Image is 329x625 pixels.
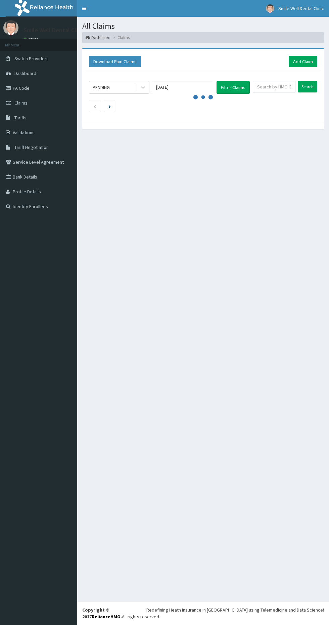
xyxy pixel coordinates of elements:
[77,601,329,625] footer: All rights reserved.
[82,607,122,620] strong: Copyright © 2017 .
[86,35,110,40] a: Dashboard
[153,81,213,93] input: Select Month and Year
[23,37,40,41] a: Online
[289,56,317,67] a: Add Claim
[298,81,317,92] input: Search
[23,27,85,33] p: Smile Well Dental Clinic
[111,35,130,40] li: Claims
[3,20,18,35] img: User Image
[14,70,36,76] span: Dashboard
[14,144,49,150] span: Tariff Negotiation
[193,87,213,107] svg: audio-loading
[93,103,96,109] a: Previous page
[92,614,121,620] a: RelianceHMO
[14,55,49,62] span: Switch Providers
[93,84,110,91] div: PENDING
[14,100,28,106] span: Claims
[217,81,250,94] button: Filter Claims
[266,4,274,13] img: User Image
[89,56,141,67] button: Download Paid Claims
[108,103,111,109] a: Next page
[146,607,324,613] div: Redefining Heath Insurance in [GEOGRAPHIC_DATA] using Telemedicine and Data Science!
[82,22,324,31] h1: All Claims
[253,81,295,92] input: Search by HMO ID
[14,115,27,121] span: Tariffs
[278,5,324,11] span: Smile Well Dental Clinic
